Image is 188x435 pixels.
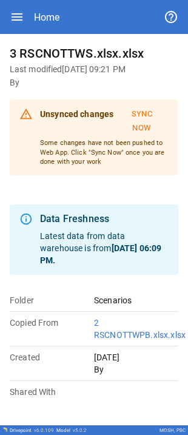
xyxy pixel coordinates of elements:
[10,76,178,90] h6: By
[94,294,178,306] p: Scenarios
[40,138,169,167] p: Some changes have not been pushed to Web App. Click "Sync Now" once you are done with your work
[94,363,178,376] p: By
[10,63,178,76] h6: Last modified [DATE] 09:21 PM
[73,428,87,433] span: v 5.0.2
[10,44,178,63] h6: 3 RSCNOTTWS.xlsx.xlsx
[40,212,169,226] div: Data Freshness
[40,243,161,265] b: [DATE] 06:09 PM .
[10,386,94,398] p: Shared With
[40,109,113,119] b: Unsynced changes
[10,351,94,363] p: Created
[2,427,7,432] img: Drivepoint
[10,428,54,433] div: Drivepoint
[94,317,178,341] p: 2 RSCNOTTWPB.xlsx.xlsx
[34,428,54,433] span: v 6.0.109
[10,317,94,329] p: Copied From
[159,428,186,433] div: MOSH, PBC
[40,230,169,266] p: Latest data from data warehouse is from
[10,294,94,306] p: Folder
[94,351,178,363] p: [DATE]
[115,104,169,138] button: Sync Now
[34,12,59,23] div: Home
[56,428,87,433] div: Model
